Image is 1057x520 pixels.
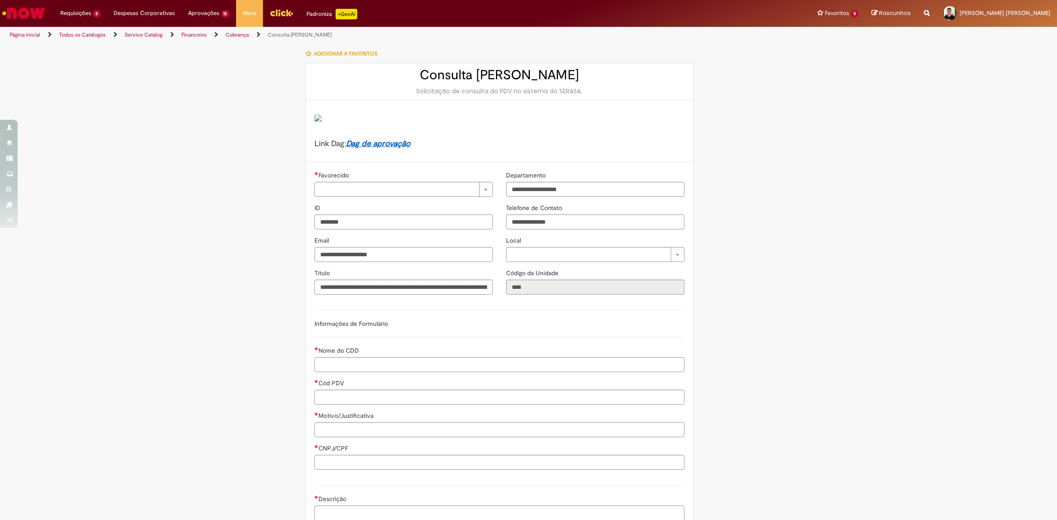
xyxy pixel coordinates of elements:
span: Cód PDV [318,379,346,387]
span: Necessários [314,347,318,350]
span: Adicionar a Favoritos [314,50,377,57]
span: Email [314,236,331,244]
span: Título [314,269,332,277]
input: Código da Unidade [506,280,684,295]
span: CNPJ/CPF [318,444,350,452]
span: Necessários [314,495,318,499]
span: ID [314,204,322,212]
span: Favoritos [825,9,849,18]
span: 12 [221,10,230,18]
img: click_logo_yellow_360x200.png [270,6,293,19]
h2: Consulta [PERSON_NAME] [314,68,684,82]
p: +GenAi [336,9,357,19]
button: Adicionar a Favoritos [305,44,382,63]
span: [PERSON_NAME] [PERSON_NAME] [960,9,1050,17]
span: 5 [851,10,858,18]
input: CNPJ/CPF [314,455,684,470]
span: Nome do CDD [318,347,361,354]
span: Necessários - Favorecido [318,171,351,179]
input: Motivo/Justificativa [314,422,684,437]
span: Motivo/Justificativa [318,412,375,420]
a: Dag de aprovação [346,139,410,149]
span: More [243,9,256,18]
span: Necessários [314,412,318,416]
span: Descrição [318,495,348,503]
span: 2 [93,10,100,18]
span: Rascunhos [879,9,911,17]
input: Cód PDV [314,390,684,405]
a: Cobrança [225,31,249,38]
span: Somente leitura - Código da Unidade [506,269,560,277]
a: Financeiro [181,31,207,38]
span: Aprovações [188,9,219,18]
a: Service Catalog [125,31,163,38]
img: ServiceNow [1,4,46,22]
ul: Trilhas de página [7,27,698,43]
input: Nome do CDD [314,357,684,372]
a: Todos os Catálogos [59,31,106,38]
span: Despesas Corporativas [114,9,175,18]
span: Necessários [314,380,318,383]
input: Email [314,247,493,262]
label: Somente leitura - Código da Unidade [506,269,560,277]
a: Página inicial [10,31,40,38]
a: Rascunhos [872,9,911,18]
div: Solicitação de consulta do PDV no sistema do SERASA. [314,87,684,96]
span: Telefone de Contato [506,204,564,212]
a: Limpar campo Favorecido [314,182,493,197]
span: Requisições [60,9,91,18]
span: Necessários [314,445,318,448]
input: Título [314,280,493,295]
span: Local [506,236,523,244]
span: Departamento [506,171,547,179]
label: Informações de Formulário [314,320,388,328]
h4: Link Dag: [314,140,684,148]
span: Necessários [314,172,318,175]
img: sys_attachment.do [314,114,322,122]
a: Limpar campo Local [506,247,684,262]
a: Consulta [PERSON_NAME] [268,31,332,38]
input: Departamento [506,182,684,197]
div: Padroniza [307,9,357,19]
input: ID [314,214,493,229]
input: Telefone de Contato [506,214,684,229]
